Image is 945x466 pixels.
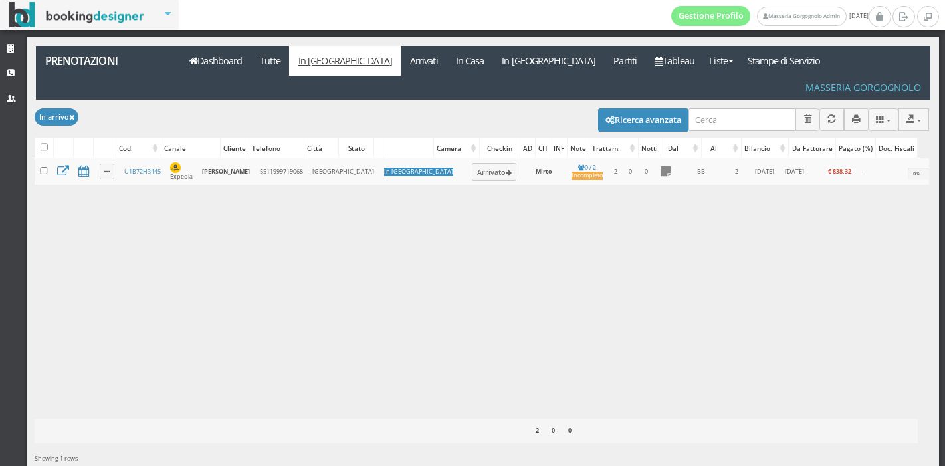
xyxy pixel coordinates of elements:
span: [DATE] [671,6,869,26]
a: Dashboard [181,46,251,76]
div: Checkin [480,139,520,158]
a: In [GEOGRAPHIC_DATA] [289,46,401,76]
button: In arrivo [35,108,78,125]
a: Masseria Gorgognolo Admin [757,7,846,26]
div: Note [568,139,589,158]
img: expedia-logo.png [170,162,181,173]
a: In Casa [447,46,493,76]
div: Cod. [116,139,161,158]
b: 0 [568,426,572,435]
a: Gestione Profilo [671,6,751,26]
a: Tableau [646,46,704,76]
img: BookingDesigner.com [9,2,144,28]
div: AD [520,139,535,158]
div: Stato [339,139,373,158]
div: Telefono [249,139,304,158]
td: Expedia [165,158,197,185]
td: - [856,158,902,185]
div: Camera [434,139,479,158]
button: Ricerca avanzata [598,108,688,131]
button: Export [898,108,929,130]
td: [DATE] [780,158,809,185]
a: U1B72H3445 [124,167,161,175]
b: € 838,32 [828,167,851,175]
input: Cerca [688,108,795,130]
a: 0 / 2Incompleto [572,163,603,181]
b: [PERSON_NAME] [202,167,250,175]
a: Stampe di Servizio [739,46,829,76]
td: [GEOGRAPHIC_DATA] [308,158,379,185]
td: 0 [623,158,638,185]
div: Trattam. [589,139,638,158]
div: Pagato (%) [836,139,875,158]
div: Incompleto [572,172,603,180]
div: 0% [908,168,926,179]
div: INF [550,139,566,158]
td: 2 [726,158,748,185]
div: Al [702,139,741,158]
div: Notti [639,139,661,158]
td: BB [677,158,726,185]
h4: Masseria Gorgognolo [805,82,921,93]
div: Dal [661,139,701,158]
b: 0 [552,426,555,435]
a: Prenotazioni [36,46,173,76]
a: Tutte [251,46,290,76]
td: [DATE] [748,158,780,185]
div: CH [536,139,550,158]
span: Showing 1 rows [35,454,78,463]
div: Città [304,139,338,158]
a: Arrivati [401,46,447,76]
a: Liste [703,46,738,76]
button: Aggiorna [819,108,844,130]
b: 2 [536,426,539,435]
div: Doc. Fiscali [876,139,917,158]
div: Da Fatturare [789,139,835,158]
div: In [GEOGRAPHIC_DATA] [384,168,453,176]
b: Mirto [536,167,552,175]
div: Canale [161,139,220,158]
td: 0 [638,158,655,185]
td: 5511999719068 [255,158,308,185]
div: Cliente [221,139,249,158]
td: 2 [608,158,623,185]
a: In [GEOGRAPHIC_DATA] [493,46,605,76]
button: Arrivato [472,163,516,180]
div: Bilancio [742,139,788,158]
a: Partiti [605,46,646,76]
